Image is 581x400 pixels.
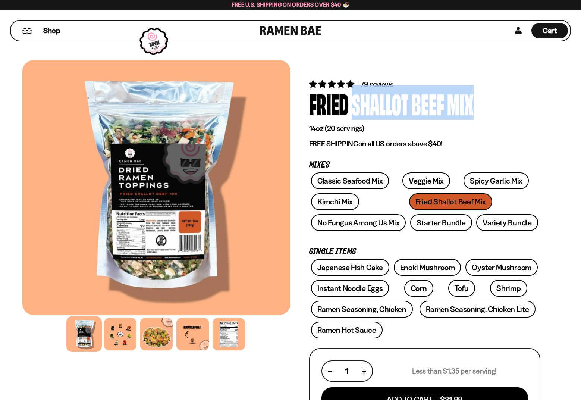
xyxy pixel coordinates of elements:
[309,90,349,118] div: Fried
[410,214,472,231] a: Starter Bundle
[464,172,529,189] a: Spicy Garlic Mix
[345,366,348,376] span: 1
[465,259,538,276] a: Oyster Mushroom
[309,79,356,89] span: 4.82 stars
[411,90,444,118] div: Beef
[232,1,350,8] span: Free U.S. Shipping on Orders over $40 🍜
[404,280,433,297] a: Corn
[447,90,474,118] div: Mix
[490,280,527,297] a: Shrimp
[22,28,32,34] button: Mobile Menu Trigger
[394,259,461,276] a: Enoki Mushroom
[543,26,557,35] span: Cart
[361,80,393,89] span: 79 reviews
[309,124,540,133] p: 14oz (20 servings)
[311,214,406,231] a: No Fungus Among Us Mix
[311,301,413,318] a: Ramen Seasoning, Chicken
[309,162,540,169] p: Mixes
[420,301,535,318] a: Ramen Seasoning, Chicken Lite
[311,322,383,338] a: Ramen Hot Sauce
[402,172,450,189] a: Veggie Mix
[43,23,60,38] a: Shop
[311,280,389,297] a: Instant Noodle Eggs
[412,366,497,376] p: Less than $1.35 per serving!
[352,90,408,118] div: Shallot
[309,139,358,148] strong: FREE SHIPPING
[43,26,60,36] span: Shop
[309,139,540,149] p: on all US orders above $40!
[311,193,359,210] a: Kimchi Mix
[476,214,538,231] a: Variety Bundle
[311,172,389,189] a: Classic Seafood Mix
[311,259,389,276] a: Japanese Fish Cake
[448,280,475,297] a: Tofu
[309,248,540,255] p: Single Items
[531,21,568,41] div: Cart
